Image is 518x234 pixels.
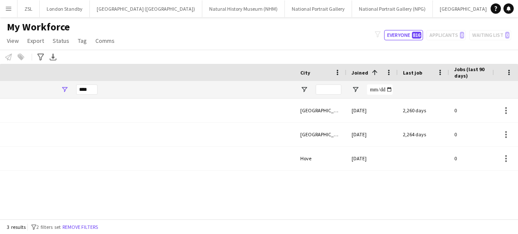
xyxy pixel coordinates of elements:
div: Hove [295,147,346,170]
app-action-btn: Export XLSX [48,52,58,62]
input: City Filter Input [316,84,341,95]
button: National Portrait Gallery [285,0,352,17]
div: 0 [449,147,505,170]
button: [GEOGRAPHIC_DATA] (HES) [433,0,507,17]
span: My Workforce [7,21,70,33]
span: Comms [95,37,115,45]
span: 816 [412,32,421,39]
div: [DATE] [346,99,398,122]
div: [DATE] [346,123,398,146]
a: Export [24,35,47,46]
div: [GEOGRAPHIC_DATA] [295,123,346,146]
button: Everyone816 [384,30,423,40]
span: View [7,37,19,45]
div: 0 [449,99,505,122]
input: Joined Filter Input [367,84,393,95]
input: First Name Filter Input [76,84,98,95]
div: 2,260 days [398,99,449,122]
button: Remove filters [61,222,100,232]
span: 2 filters set [36,224,61,230]
div: 2,264 days [398,123,449,146]
span: Last job [403,69,422,76]
span: City [300,69,310,76]
a: Comms [92,35,118,46]
button: ZSL [18,0,40,17]
button: Open Filter Menu [300,86,308,93]
app-action-btn: Advanced filters [36,52,46,62]
span: Export [27,37,44,45]
span: Joined [352,69,368,76]
a: View [3,35,22,46]
a: Tag [74,35,90,46]
button: Open Filter Menu [352,86,359,93]
button: Natural History Museum (NHM) [202,0,285,17]
button: National Portrait Gallery (NPG) [352,0,433,17]
span: Status [53,37,69,45]
span: Jobs (last 90 days) [454,66,489,79]
button: London Standby [40,0,90,17]
button: [GEOGRAPHIC_DATA] ([GEOGRAPHIC_DATA]) [90,0,202,17]
span: Tag [78,37,87,45]
button: Open Filter Menu [61,86,68,93]
a: Status [49,35,73,46]
div: 0 [449,123,505,146]
div: [DATE] [346,147,398,170]
div: [GEOGRAPHIC_DATA] [295,99,346,122]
